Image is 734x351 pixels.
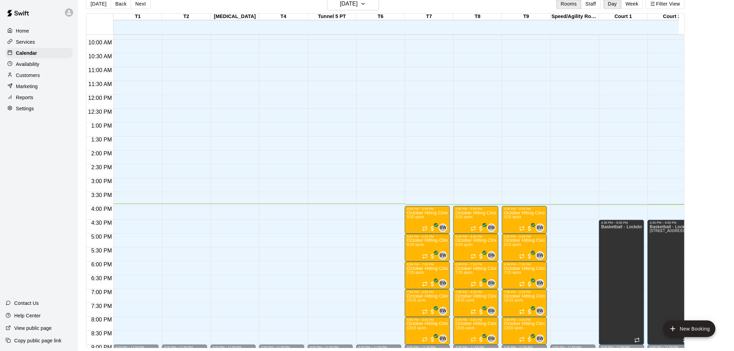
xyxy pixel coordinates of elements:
[310,346,351,349] div: 9:00 PM – 11:59 PM
[455,271,472,274] span: 7/15 spots filled
[16,27,29,34] p: Home
[405,14,453,20] div: T7
[439,224,447,232] div: Bobby Wilson
[6,92,72,103] a: Reports
[407,263,448,266] div: 6:00 PM – 7:00 PM
[14,325,52,332] p: View public page
[87,40,114,45] span: 10:00 AM
[16,38,35,45] p: Services
[164,346,205,349] div: 9:00 PM – 11:59 PM
[453,289,498,317] div: 7:00 PM – 8:00 PM: October Hitting Clinic High School #1
[405,234,450,262] div: 5:00 PM – 6:00 PM: October Hitting Clinic 10u-12u
[87,81,114,87] span: 11:30 AM
[502,14,550,20] div: T9
[405,206,450,234] div: 4:00 PM – 5:00 PM: October Htting Clinic 7u-9u
[14,300,39,307] p: Contact Us
[502,262,547,289] div: 6:00 PM – 7:00 PM: October Hitting Clinic 13u-14u
[488,280,495,287] span: BW
[519,226,525,231] span: Recurring event
[504,346,545,349] div: 9:00 PM – 11:59 PM
[6,48,72,58] a: Calendar
[539,279,544,288] span: Bobby Wilson
[526,308,533,315] span: All customers have paid
[471,309,476,315] span: Recurring event
[490,251,496,260] span: Bobby Wilson
[488,224,495,231] span: BW
[86,95,113,101] span: 12:00 PM
[89,262,114,267] span: 6:00 PM
[519,281,525,287] span: Recurring event
[471,337,476,342] span: Recurring event
[537,224,544,231] span: BW
[261,346,302,349] div: 9:00 PM – 11:59 PM
[526,281,533,288] span: All customers have paid
[488,335,495,342] span: BW
[439,307,447,315] div: Bobby Wilson
[634,337,640,343] span: Recurring event
[113,14,162,20] div: T1
[6,70,72,80] a: Customers
[504,215,521,219] span: 5/15 spots filled
[16,72,40,79] p: Customers
[86,109,113,115] span: 12:30 PM
[536,279,544,288] div: Bobby Wilson
[429,225,436,232] span: All customers have paid
[453,14,502,20] div: T8
[14,337,61,344] p: Copy public page link
[455,290,496,294] div: 7:00 PM – 8:00 PM
[14,312,41,319] p: Help Center
[455,326,475,330] span: 13/15 spots filled
[16,105,34,112] p: Settings
[442,251,447,260] span: Bobby Wilson
[6,81,72,92] a: Marketing
[487,224,496,232] div: Bobby Wilson
[87,53,114,59] span: 10:30 AM
[504,298,523,302] span: 15/15 spots filled
[429,336,436,343] span: All customers have paid
[453,206,498,234] div: 4:00 PM – 5:00 PM: October Htting Clinic 7u-9u
[407,207,448,211] div: 4:00 PM – 5:00 PM
[89,220,114,226] span: 4:30 PM
[502,317,547,345] div: 8:00 PM – 9:00 PM: October Hitting Clinic High School #2
[504,235,545,238] div: 5:00 PM – 6:00 PM
[259,14,308,20] div: T4
[89,331,114,337] span: 8:30 PM
[490,224,496,232] span: Bobby Wilson
[162,14,211,20] div: T2
[599,220,644,345] div: 4:30 PM – 9:00 PM: Basketball - Lockdown
[89,164,114,170] span: 2:30 PM
[663,320,716,337] button: add
[502,234,547,262] div: 5:00 PM – 6:00 PM: October Hitting Clinic 10u-12u
[553,346,594,349] div: 9:00 PM – 11:59 PM
[490,335,496,343] span: Bobby Wilson
[536,224,544,232] div: Bobby Wilson
[487,335,496,343] div: Bobby Wilson
[455,298,475,302] span: 15/15 spots filled
[455,215,472,219] span: 5/15 spots filled
[650,346,691,349] div: 9:00 PM – 11:59 PM
[487,279,496,288] div: Bobby Wilson
[405,317,450,345] div: 8:00 PM – 9:00 PM: October Hitting Clinic High School #2
[439,251,447,260] div: Bobby Wilson
[6,59,72,69] a: Availability
[439,279,447,288] div: Bobby Wilson
[455,318,496,322] div: 8:00 PM – 9:00 PM
[539,335,544,343] span: Bobby Wilson
[89,303,114,309] span: 7:30 PM
[442,279,447,288] span: Bobby Wilson
[6,26,72,36] div: Home
[537,280,544,287] span: BW
[87,67,114,73] span: 11:00 AM
[537,308,544,315] span: BW
[504,263,545,266] div: 6:00 PM – 7:00 PM
[405,262,450,289] div: 6:00 PM – 7:00 PM: October Hitting Clinic 13u-14u
[550,14,599,20] div: Speed/Agility Room
[537,335,544,342] span: BW
[439,335,446,342] span: BW
[453,262,498,289] div: 6:00 PM – 7:00 PM: October Hitting Clinic 13u-14u
[648,14,696,20] div: Court 2
[539,307,544,315] span: Bobby Wilson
